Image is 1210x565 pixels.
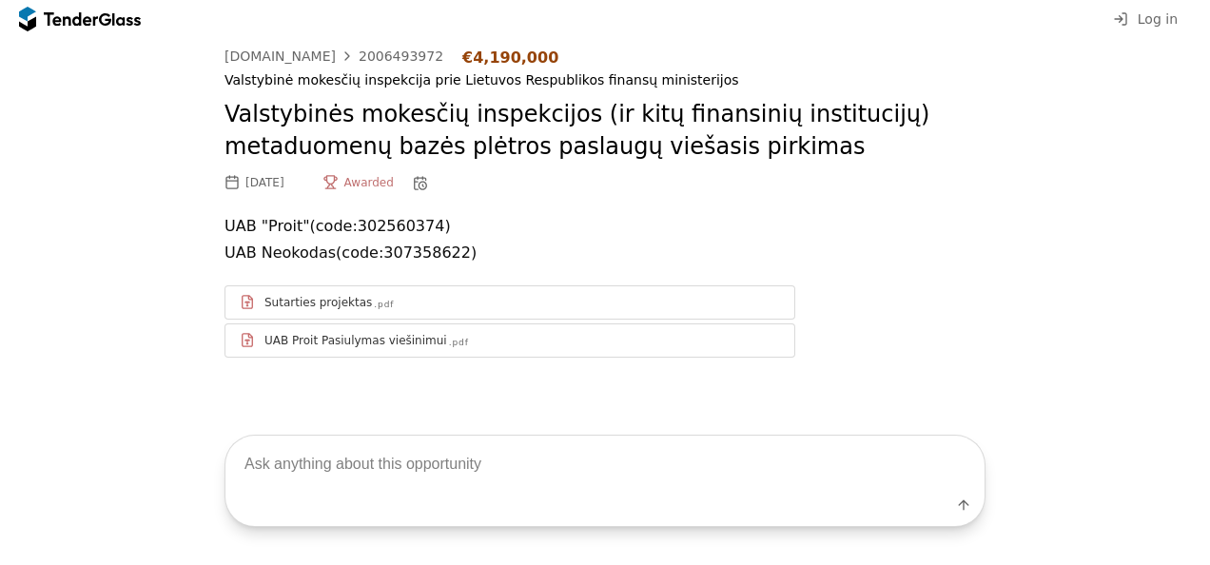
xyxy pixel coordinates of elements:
[1107,8,1183,31] button: Log in
[224,49,443,64] a: [DOMAIN_NAME]2006493972
[344,176,394,189] span: Awarded
[245,176,284,189] div: [DATE]
[224,49,336,63] div: [DOMAIN_NAME]
[224,99,986,163] h2: Valstybinės mokesčių inspekcijos (ir kitų finansinių institucijų) metaduomenų bazės plėtros pasla...
[224,323,795,358] a: UAB Proit Pasiulymas viešinimui.pdf
[1138,11,1178,27] span: Log in
[264,333,447,348] div: UAB Proit Pasiulymas viešinimui
[224,72,986,88] div: Valstybinė mokesčių inspekcija prie Lietuvos Respublikos finansų ministerijos
[359,49,443,63] div: 2006493972
[224,285,795,320] a: Sutarties projektas.pdf
[264,295,372,310] div: Sutarties projektas
[462,49,558,67] div: €4,190,000
[449,337,469,349] div: .pdf
[224,213,986,266] p: UAB "Proit" (code: 302560374 ) UAB Neokodas (code: 307358622 )
[374,299,394,311] div: .pdf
